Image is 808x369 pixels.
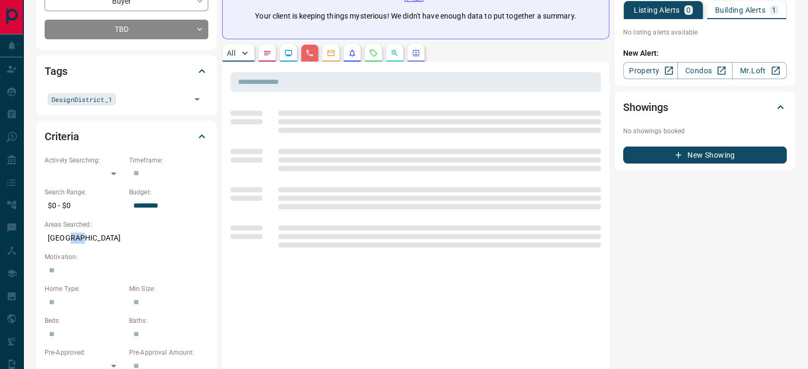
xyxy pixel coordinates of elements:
p: Listing Alerts [634,6,680,14]
p: Areas Searched: [45,220,208,229]
svg: Notes [263,49,271,57]
p: Actively Searching: [45,156,124,165]
p: Building Alerts [715,6,766,14]
p: Timeframe: [129,156,208,165]
a: Property [623,62,678,79]
svg: Lead Browsing Activity [284,49,293,57]
p: All [227,49,235,57]
p: Min Size: [129,284,208,294]
svg: Listing Alerts [348,49,356,57]
div: TBD [45,20,208,39]
svg: Calls [305,49,314,57]
p: No listing alerts available [623,28,787,37]
div: Showings [623,95,787,120]
svg: Opportunities [390,49,399,57]
svg: Requests [369,49,378,57]
p: Your client is keeping things mysterious! We didn't have enough data to put together a summary. [255,11,576,22]
h2: Criteria [45,128,79,145]
p: 1 [772,6,776,14]
p: Pre-Approval Amount: [129,348,208,357]
p: Pre-Approved: [45,348,124,357]
a: Condos [677,62,732,79]
p: Beds: [45,316,124,325]
p: $0 - $0 [45,197,124,214]
p: New Alert: [623,48,787,59]
p: 0 [686,6,691,14]
span: DesignDistrict_1 [52,94,112,105]
p: No showings booked [623,126,787,136]
button: Open [190,92,205,107]
div: Criteria [45,124,208,149]
button: New Showing [623,147,787,164]
p: [GEOGRAPHIC_DATA] [45,229,208,247]
p: Budget: [129,187,208,197]
h2: Showings [623,99,668,116]
svg: Agent Actions [412,49,420,57]
h2: Tags [45,63,67,80]
svg: Emails [327,49,335,57]
p: Search Range: [45,187,124,197]
a: Mr.Loft [732,62,787,79]
div: Tags [45,58,208,84]
p: Home Type: [45,284,124,294]
p: Baths: [129,316,208,325]
p: Motivation: [45,252,208,262]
